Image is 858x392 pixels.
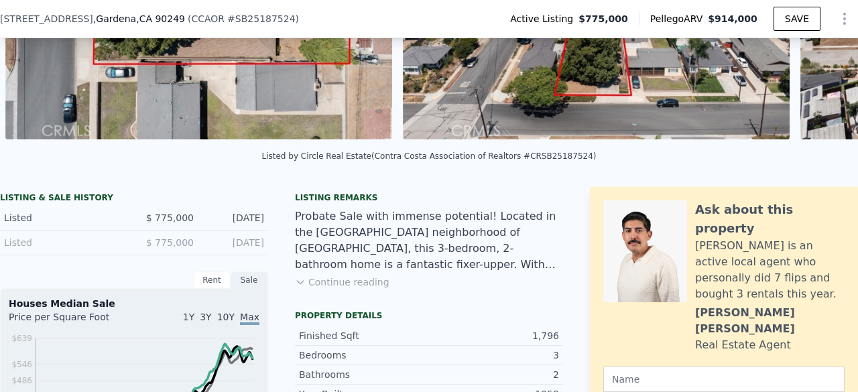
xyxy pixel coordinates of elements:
div: [PERSON_NAME] is an active local agent who personally did 7 flips and bought 3 rentals this year. [695,238,845,302]
div: Bathrooms [299,368,429,381]
div: Houses Median Sale [9,297,259,310]
div: Ask about this property [695,200,845,238]
button: Show Options [831,5,858,32]
span: 3Y [200,312,211,322]
input: Name [603,367,845,392]
div: ( ) [188,12,299,25]
div: Bedrooms [299,348,429,362]
div: Listed [4,211,123,224]
span: CCAOR [191,13,225,24]
span: $775,000 [578,12,628,25]
div: Listing remarks [295,192,563,203]
span: 1Y [183,312,194,322]
div: Real Estate Agent [695,337,791,353]
span: $914,000 [708,13,757,24]
span: $ 775,000 [146,212,194,223]
button: Continue reading [295,275,389,289]
div: Property details [295,310,563,321]
div: Price per Square Foot [9,310,134,332]
tspan: $486 [11,376,32,385]
div: Listed by Circle Real Estate (Contra Costa Association of Realtors #CRSB25187524) [262,151,597,161]
span: # SB25187524 [227,13,295,24]
span: $ 775,000 [146,237,194,248]
span: 10Y [217,312,235,322]
span: Max [240,312,259,325]
div: Sale [231,271,268,289]
span: Active Listing [510,12,578,25]
button: SAVE [774,7,820,31]
div: Listed [4,236,123,249]
div: Rent [193,271,231,289]
div: Finished Sqft [299,329,429,342]
div: [DATE] [204,236,264,249]
div: [PERSON_NAME] [PERSON_NAME] [695,305,845,337]
span: , CA 90249 [136,13,185,24]
div: 2 [429,368,559,381]
tspan: $639 [11,334,32,343]
div: Probate Sale with immense potential! Located in the [GEOGRAPHIC_DATA] neighborhood of [GEOGRAPHIC... [295,208,563,273]
span: Pellego ARV [650,12,709,25]
div: [DATE] [204,211,264,224]
div: 3 [429,348,559,362]
tspan: $546 [11,360,32,369]
span: , Gardena [93,12,185,25]
div: 1,796 [429,329,559,342]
